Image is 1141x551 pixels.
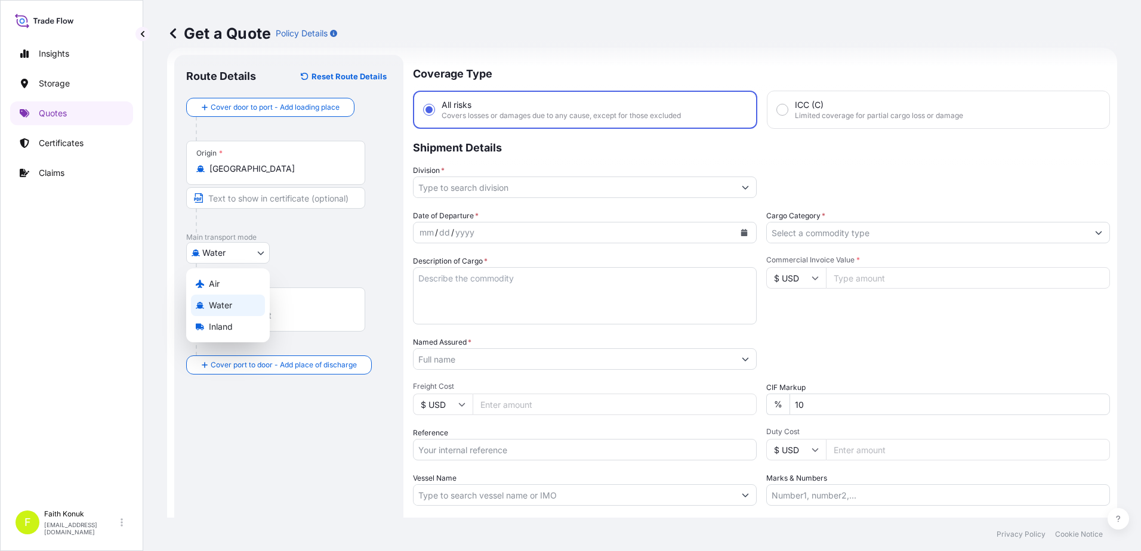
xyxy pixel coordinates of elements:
div: Select transport [186,268,270,342]
span: Water [209,299,232,311]
p: Get a Quote [167,24,271,43]
span: Air [209,278,220,290]
p: Shipment Details [413,129,1110,165]
p: Coverage Type [413,55,1110,91]
p: Policy Details [276,27,328,39]
span: Inland [209,321,233,333]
